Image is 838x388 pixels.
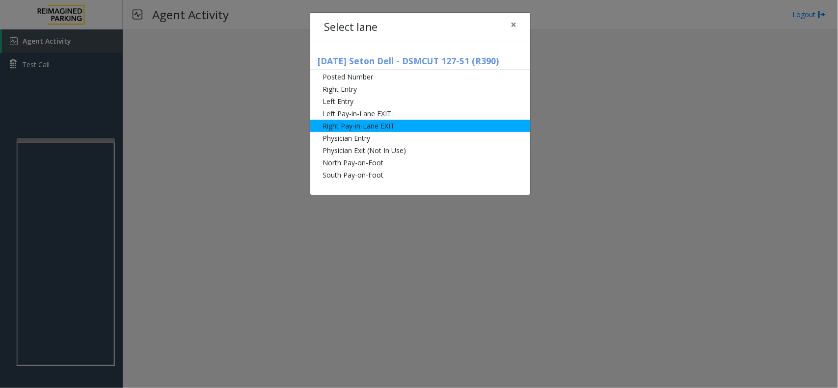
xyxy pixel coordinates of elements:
[310,144,530,156] li: Physician Exit (Not In Use)
[310,132,530,144] li: Physician Entry
[310,107,530,120] li: Left Pay-in-Lane EXIT
[310,83,530,95] li: Right Entry
[324,20,378,35] h4: Select lane
[310,71,530,83] li: Posted Number
[504,13,523,37] button: Close
[310,56,530,70] h5: [DATE] Seton Dell - DSMCUT 127-51 (R390)
[511,18,516,31] span: ×
[310,156,530,169] li: North Pay-on-Foot
[310,169,530,181] li: South Pay-on-Foot
[310,120,530,132] li: Right Pay-in-Lane EXIT
[310,95,530,107] li: Left Entry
